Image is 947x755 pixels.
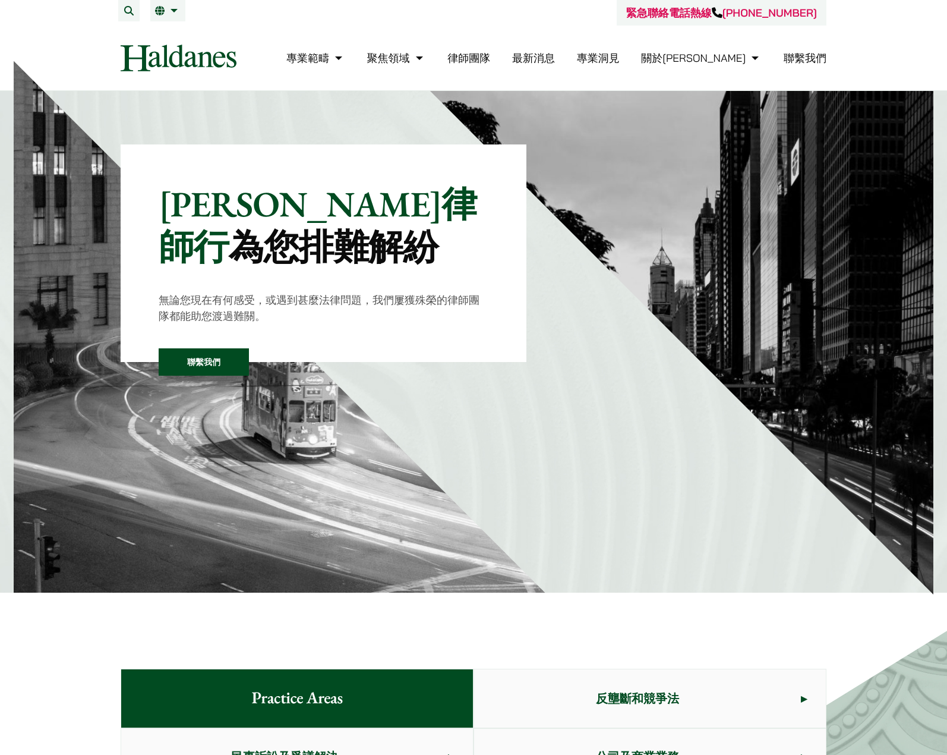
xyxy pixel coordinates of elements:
[155,6,181,15] a: 繁
[577,51,620,65] a: 專業洞見
[232,669,361,728] span: Practice Areas
[474,669,826,728] a: 反壟斷和競爭法
[159,292,488,324] p: 無論您現在有何感受，或遇到甚麼法律問題，我們屢獲殊榮的律師團隊都能助您渡過難關。
[641,51,762,65] a: 關於何敦
[159,183,488,268] p: [PERSON_NAME]律師行
[474,671,801,726] span: 反壟斷和競爭法
[159,348,249,376] a: 聯繫我們
[286,51,345,65] a: 專業範疇
[512,51,555,65] a: 最新消息
[784,51,826,65] a: 聯繫我們
[626,6,817,20] a: 緊急聯絡電話熱線[PHONE_NUMBER]
[121,45,236,71] img: Logo of Haldanes
[229,224,438,270] mark: 為您排難解紛
[367,51,426,65] a: 聚焦領域
[447,51,490,65] a: 律師團隊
